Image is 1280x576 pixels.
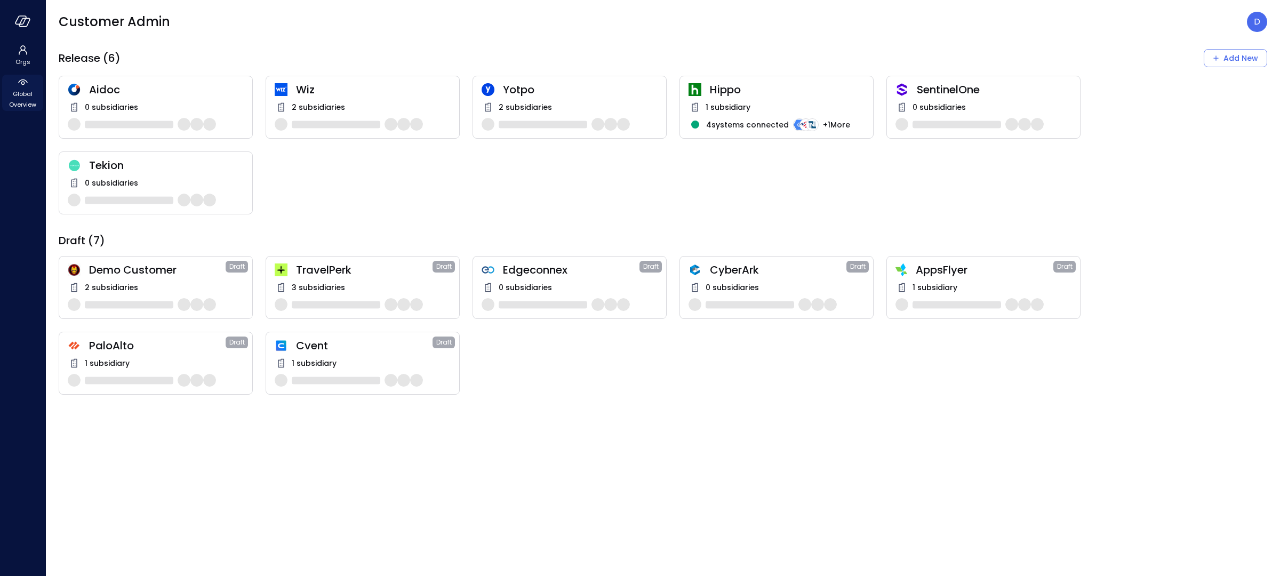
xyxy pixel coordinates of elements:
span: 2 subsidiaries [499,101,552,113]
span: PaloAlto [89,339,226,353]
p: D [1254,15,1260,28]
span: AppsFlyer [916,263,1053,277]
span: Yotpo [503,83,658,97]
img: dweq851rzgflucm4u1c8 [68,159,81,172]
span: 1 subsidiary [85,357,130,369]
div: Orgs [2,43,43,68]
span: Demo Customer [89,263,226,277]
span: 0 subsidiaries [706,282,759,293]
span: Draft [436,337,452,348]
span: Edgeconnex [503,263,639,277]
span: + 1 More [823,119,850,131]
img: integration-logo [806,118,819,131]
div: Add New Organization [1204,49,1267,67]
span: 0 subsidiaries [85,101,138,113]
span: Wiz [296,83,451,97]
span: 3 subsidiaries [292,282,345,293]
span: 1 subsidiary [913,282,957,293]
img: scnakozdowacoarmaydw [68,263,81,276]
span: Draft [1057,261,1073,272]
span: Draft [229,261,245,272]
img: integration-logo [793,118,806,131]
span: SentinelOne [917,83,1071,97]
span: Draft [850,261,866,272]
img: hddnet8eoxqedtuhlo6i [68,83,81,96]
span: Release (6) [59,51,121,65]
span: 1 subsidiary [292,357,337,369]
span: 0 subsidiaries [913,101,966,113]
img: dffl40ddomgeofigsm5p [275,339,287,352]
span: 0 subsidiaries [85,177,138,189]
span: TravelPerk [296,263,433,277]
span: Draft [643,261,659,272]
span: Tekion [89,158,244,172]
button: Add New [1204,49,1267,67]
span: 0 subsidiaries [499,282,552,293]
img: zbmm8o9awxf8yv3ehdzf [895,263,907,276]
img: ynjrjpaiymlkbkxtflmu [689,83,701,96]
img: rosehlgmm5jjurozkspi [482,83,494,96]
img: hs4uxyqbml240cwf4com [68,339,81,352]
span: 1 subsidiary [706,101,750,113]
span: CyberArk [710,263,846,277]
div: Dudu [1247,12,1267,32]
img: gkfkl11jtdpupy4uruhy [482,263,494,276]
span: Customer Admin [59,13,170,30]
span: Draft [229,337,245,348]
span: Draft [436,261,452,272]
div: Add New [1223,52,1258,65]
img: a5he5ildahzqx8n3jb8t [689,263,701,276]
span: 2 subsidiaries [85,282,138,293]
span: Orgs [15,57,30,67]
span: 2 subsidiaries [292,101,345,113]
div: Global Overview [2,75,43,111]
img: oujisyhxiqy1h0xilnqx [895,83,908,96]
span: Cvent [296,339,433,353]
span: Global Overview [6,89,39,110]
span: Aidoc [89,83,244,97]
img: integration-logo [799,118,812,131]
span: Hippo [710,83,865,97]
span: 4 systems connected [706,119,789,131]
span: Draft (7) [59,234,105,247]
img: euz2wel6fvrjeyhjwgr9 [275,263,287,276]
img: cfcvbyzhwvtbhao628kj [275,83,287,96]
